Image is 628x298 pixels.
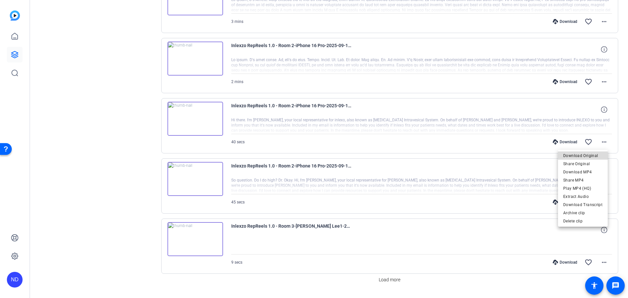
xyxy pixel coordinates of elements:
[563,217,602,225] span: Delete clip
[563,176,602,184] span: Share MP4
[563,160,602,168] span: Share Original
[563,152,602,160] span: Download Original
[563,201,602,209] span: Download Transcript
[563,209,602,217] span: Archive clip
[563,184,602,192] span: Play MP4 (HQ)
[563,193,602,201] span: Extract Audio
[563,168,602,176] span: Download MP4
